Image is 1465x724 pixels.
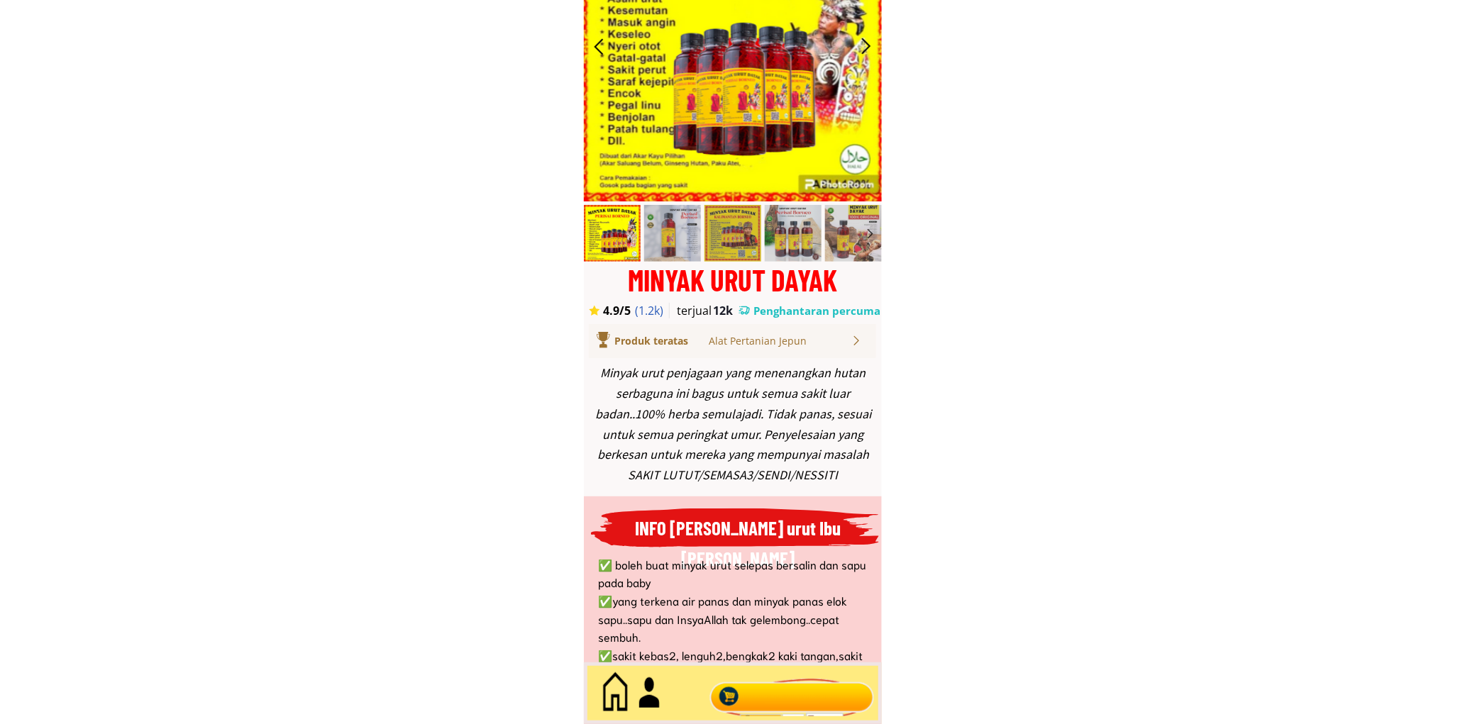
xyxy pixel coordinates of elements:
[626,513,851,574] h3: INFO [PERSON_NAME] urut Ibu [PERSON_NAME]
[635,303,671,318] h3: (1.2k)
[584,265,882,294] div: MINYAK URUT DAYAK
[713,303,737,318] h3: 12k
[677,303,725,318] h3: terjual
[587,646,881,682] li: ✅sakit kebas2, lenguh2,bengkak2 kaki tangan,sakit saraf,[MEDICAL_DATA],[MEDICAL_DATA] boleh sapu
[709,333,851,349] div: Alat Pertanian Jepun
[591,363,875,486] div: Minyak urut penjagaan yang menenangkan hutan serbaguna ini bagus untuk semua sakit luar badan..10...
[587,591,881,646] li: ✅yang terkena air panas dan minyak panas elok sapu..sapu dan InsyaAllah tak gelembong..cepat sembuh.
[614,333,729,349] div: Produk teratas
[753,303,881,318] h3: Penghantaran percuma
[603,303,643,318] h3: 4.9/5
[587,555,881,591] li: ✅ boleh buat minyak urut selepas bersalin dan sapu pada baby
